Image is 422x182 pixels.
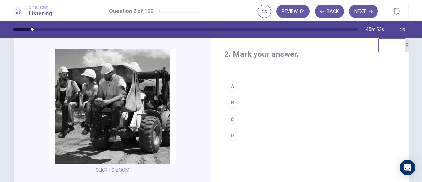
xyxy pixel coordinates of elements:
[224,49,396,59] h4: 2. Mark your answer.
[29,5,52,10] span: Simulation
[400,160,415,175] div: Open Intercom Messenger
[109,7,153,15] h1: Question 2 of 100
[224,94,396,111] button: B
[227,130,238,141] div: D
[276,5,310,18] button: Review
[224,111,396,127] button: C
[315,5,344,18] button: Back
[349,5,378,18] button: Next
[29,10,52,18] h1: Listening
[227,81,238,91] div: A
[227,97,238,108] div: B
[224,78,396,94] button: A
[227,114,238,125] div: C
[224,127,396,144] button: D
[366,27,384,32] span: 45m 53s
